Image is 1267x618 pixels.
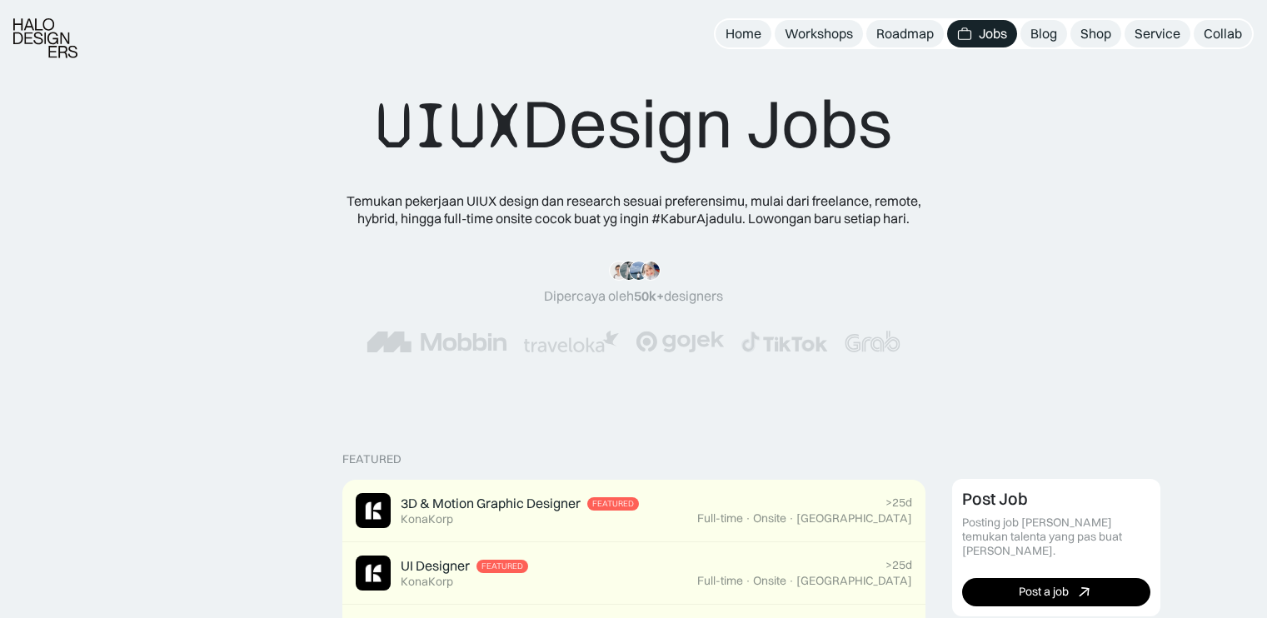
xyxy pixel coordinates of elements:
div: Blog [1030,25,1057,42]
div: Onsite [753,511,786,526]
a: Home [716,20,771,47]
div: UI Designer [401,557,470,575]
div: Dipercaya oleh designers [544,287,723,305]
div: · [788,511,795,526]
div: · [745,574,751,588]
div: Shop [1080,25,1111,42]
div: KonaKorp [401,575,453,589]
div: 3D & Motion Graphic Designer [401,495,581,512]
a: Blog [1020,20,1067,47]
div: Home [726,25,761,42]
a: Shop [1070,20,1121,47]
div: Collab [1204,25,1242,42]
div: Featured [342,452,402,466]
a: Post a job [962,578,1150,606]
div: >25d [885,496,912,510]
div: Jobs [979,25,1007,42]
div: Roadmap [876,25,934,42]
div: Temukan pekerjaan UIUX design dan research sesuai preferensimu, mulai dari freelance, remote, hyb... [334,192,934,227]
span: UIUX [376,86,522,166]
img: Job Image [356,493,391,528]
a: Job ImageUI DesignerFeaturedKonaKorp>25dFull-time·Onsite·[GEOGRAPHIC_DATA] [342,542,925,605]
div: · [745,511,751,526]
div: Onsite [753,574,786,588]
div: Full-time [697,511,743,526]
div: Featured [481,561,523,571]
a: Workshops [775,20,863,47]
div: Design Jobs [376,83,892,166]
a: Collab [1194,20,1252,47]
div: >25d [885,558,912,572]
div: · [788,574,795,588]
div: Service [1135,25,1180,42]
span: 50k+ [634,287,664,304]
div: Post a job [1019,585,1069,599]
div: Featured [592,499,634,509]
a: Jobs [947,20,1017,47]
div: Post Job [962,489,1028,509]
a: Service [1125,20,1190,47]
div: [GEOGRAPHIC_DATA] [796,511,912,526]
div: KonaKorp [401,512,453,526]
div: Posting job [PERSON_NAME] temukan talenta yang pas buat [PERSON_NAME]. [962,516,1150,557]
div: Full-time [697,574,743,588]
img: Job Image [356,556,391,591]
div: Workshops [785,25,853,42]
a: Roadmap [866,20,944,47]
div: [GEOGRAPHIC_DATA] [796,574,912,588]
a: Job Image3D & Motion Graphic DesignerFeaturedKonaKorp>25dFull-time·Onsite·[GEOGRAPHIC_DATA] [342,480,925,542]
